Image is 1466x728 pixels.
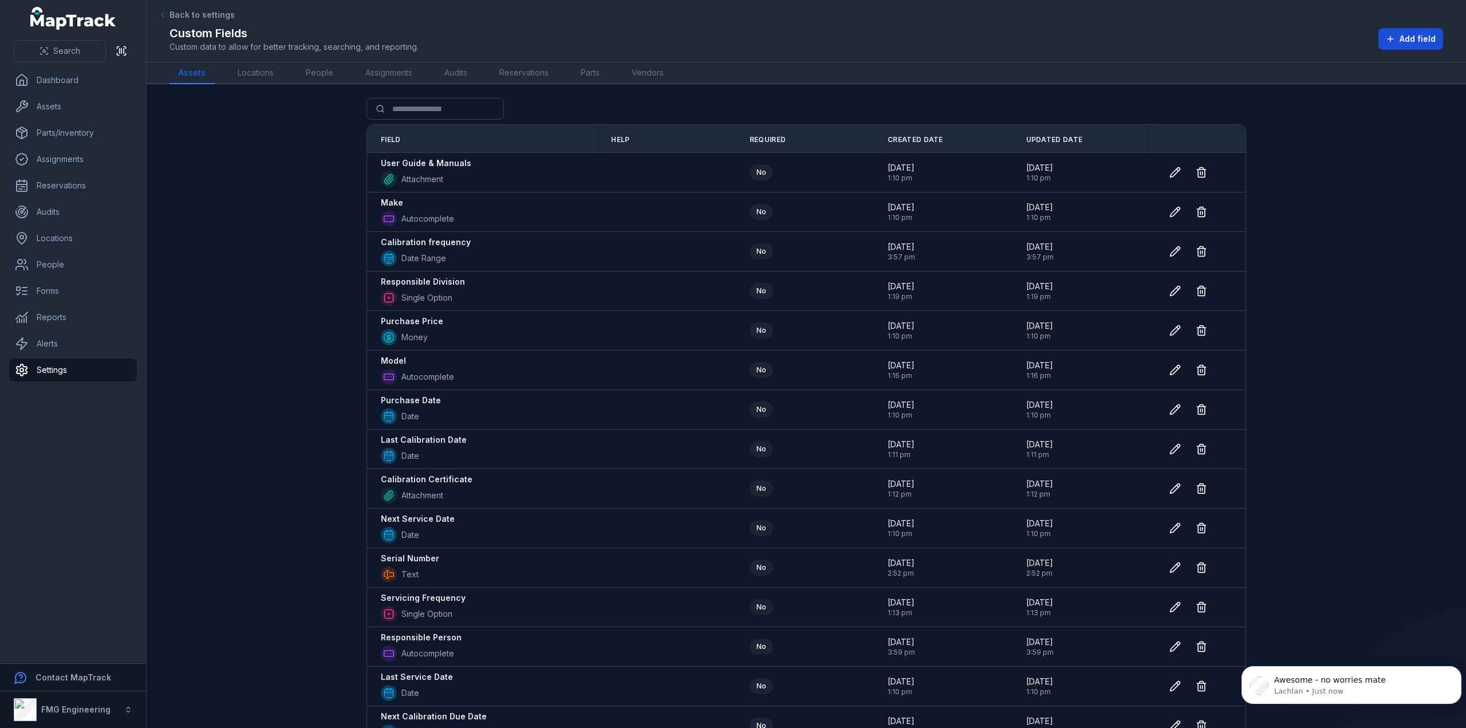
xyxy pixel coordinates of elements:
strong: Purchase Price [381,316,443,327]
span: [DATE] [1026,715,1053,727]
time: 7/23/2025, 1:12:01 PM [888,478,915,499]
button: Start recording [73,375,82,384]
span: [DATE] [888,715,915,727]
textarea: Message… [10,351,219,371]
time: 7/23/2025, 1:10:18 PM [888,399,915,420]
time: 7/23/2025, 1:10:05 PM [888,202,915,222]
a: Parts/Inventory [9,121,137,144]
a: Alerts [9,332,137,355]
button: Home [179,5,201,26]
strong: Responsible Division [381,276,465,288]
span: Date Range [401,253,446,264]
div: Lachlan says… [9,246,220,302]
a: Forms [9,280,137,302]
span: Date [401,529,419,541]
a: Parts [572,62,609,84]
span: Add field [1400,33,1436,45]
span: Single Option [401,608,452,620]
span: Attachment [401,174,443,185]
span: 1:10 pm [1026,332,1053,341]
time: 7/23/2025, 1:19:22 PM [888,281,915,301]
div: No [750,639,773,655]
b: Lachlan [66,159,96,167]
strong: Responsible Person [381,632,462,643]
div: Our usual reply time 🕒 [18,117,179,140]
time: 7/23/2025, 1:10:44 PM [888,320,915,341]
time: 9/30/2025, 3:59:17 PM [1026,636,1054,657]
span: 1:12 pm [1026,490,1053,499]
time: 7/23/2025, 1:12:01 PM [1026,478,1053,499]
span: [DATE] [888,399,915,411]
span: 1:10 pm [1026,174,1053,183]
span: [DATE] [1026,557,1053,569]
div: No [750,283,773,299]
span: [DATE] [1026,636,1054,648]
strong: Serial Number [381,553,439,564]
div: No [750,362,773,378]
span: [DATE] [888,320,915,332]
span: [DATE] [1026,597,1053,608]
span: [DATE] [1026,360,1053,371]
div: Lachlan says… [9,156,220,182]
time: 7/23/2025, 1:10:28 PM [1026,676,1053,696]
div: Do have permissions to see the “settings” panel? Otherwise I’ll check for you [18,253,179,286]
div: You’ll get replies here and in your email: ✉️ [18,67,179,112]
span: 2:52 pm [888,569,915,578]
time: 7/23/2025, 1:11:20 PM [888,439,915,459]
time: 7/23/2025, 1:10:18 PM [1026,399,1053,420]
div: Lachlan says… [9,348,220,398]
span: 3:57 pm [888,253,915,262]
span: 1:10 pm [888,411,915,420]
span: Money [401,332,428,343]
div: No [750,164,773,180]
strong: FMG Engineering [41,705,111,714]
span: 1:13 pm [888,608,915,617]
time: 7/23/2025, 1:10:51 PM [1026,162,1053,183]
a: Assignments [9,148,137,171]
a: MapTrack [30,7,116,30]
a: Reservations [9,174,137,197]
div: Lachlan says… [9,208,220,246]
time: 2/10/2025, 2:52:25 PM [1026,557,1053,578]
span: Date [401,687,419,699]
span: 1:10 pm [888,687,915,696]
span: [DATE] [888,281,915,292]
time: 9/30/2025, 3:59:17 PM [888,636,915,657]
span: Field [381,135,401,144]
span: Date [401,450,419,462]
span: Created Date [888,135,943,144]
span: 1:12 pm [888,490,915,499]
span: 1:10 pm [888,213,915,222]
span: [DATE] [1026,399,1053,411]
a: Reports [9,306,137,329]
span: 1:10 pm [888,174,915,183]
span: [DATE] [1026,478,1053,490]
a: Assets [9,95,137,118]
a: Audits [9,200,137,223]
a: People [9,253,137,276]
span: [DATE] [1026,241,1054,253]
div: No [750,560,773,576]
div: Calum says… [9,3,220,60]
a: Back to settings [158,9,235,21]
p: Active [56,14,78,26]
span: 3:59 pm [1026,648,1054,657]
div: No [750,520,773,536]
time: 7/23/2025, 1:10:36 PM [888,518,915,538]
button: Upload attachment [18,375,27,384]
div: Calum says… [9,302,220,348]
div: joined the conversation [66,158,178,168]
span: 1:13 pm [1026,608,1053,617]
strong: Servicing Frequency [381,592,466,604]
strong: Calibration Certificate [381,474,472,485]
span: 1:10 pm [1026,411,1053,420]
span: 3:59 pm [888,648,915,657]
span: [DATE] [888,518,915,529]
span: [DATE] [1026,439,1053,450]
div: Do have permissions to see the “settings” panel? Otherwise I’ll check for you [9,246,188,293]
a: Locations [9,227,137,250]
span: Back to settings [170,9,235,21]
time: 7/23/2025, 1:13:51 PM [1026,597,1053,617]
